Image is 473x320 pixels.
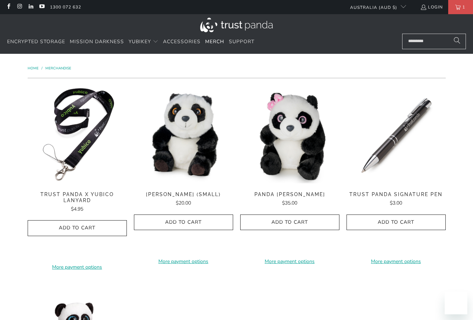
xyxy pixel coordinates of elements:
img: Panda Lin Lin (Small) - Trust Panda [134,85,233,184]
a: Support [229,34,254,50]
span: Add to Cart [248,219,332,225]
span: Mission Darkness [70,38,124,45]
button: Add to Cart [347,215,446,230]
nav: Translation missing: en.navigation.header.main_nav [7,34,254,50]
span: Trust Panda x Yubico Lanyard [28,192,127,204]
span: Trust Panda Signature Pen [347,192,446,198]
span: Panda [PERSON_NAME] [240,192,339,198]
span: Home [28,66,39,71]
a: Accessories [163,34,201,50]
span: Accessories [163,38,201,45]
a: More payment options [28,263,127,271]
span: Merch [205,38,224,45]
span: Support [229,38,254,45]
a: Merch [205,34,224,50]
img: Trust Panda Yubico Lanyard - Trust Panda [28,85,127,184]
a: Mission Darkness [70,34,124,50]
img: Trust Panda Signature Pen - Trust Panda [347,85,446,184]
span: / [41,66,43,71]
a: More payment options [134,258,233,265]
a: More payment options [240,258,339,265]
span: [PERSON_NAME] (Small) [134,192,233,198]
a: Encrypted Storage [7,34,65,50]
span: Add to Cart [354,219,438,225]
a: Panda [PERSON_NAME] $35.00 [240,192,339,207]
a: Trust Panda Australia on LinkedIn [28,4,34,10]
a: Trust Panda Australia on YouTube [39,4,45,10]
a: Login [420,3,443,11]
span: Add to Cart [141,219,226,225]
a: Home [28,66,40,71]
input: Search... [402,34,466,49]
button: Add to Cart [240,215,339,230]
img: Trust Panda Australia [200,18,273,32]
span: Encrypted Storage [7,38,65,45]
span: $4.95 [71,206,83,212]
span: $3.00 [390,200,402,206]
iframe: Button to launch messaging window [445,292,467,314]
a: Merchandise [45,66,71,71]
span: $20.00 [176,200,191,206]
img: Panda Lin Lin Sparkle - Trust Panda [240,85,339,184]
a: [PERSON_NAME] (Small) $20.00 [134,192,233,207]
a: Panda Lin Lin (Small) - Trust Panda Panda Lin Lin (Small) - Trust Panda [134,85,233,184]
summary: YubiKey [129,34,158,50]
span: YubiKey [129,38,151,45]
a: More payment options [347,258,446,265]
a: 1300 072 632 [50,3,81,11]
a: Trust Panda Australia on Facebook [5,4,11,10]
a: Trust Panda x Yubico Lanyard $4.95 [28,192,127,213]
button: Search [448,34,466,49]
span: $35.00 [282,200,297,206]
a: Trust Panda Australia on Instagram [16,4,22,10]
span: Add to Cart [35,225,119,231]
button: Add to Cart [28,220,127,236]
a: Trust Panda Signature Pen $3.00 [347,192,446,207]
button: Add to Cart [134,215,233,230]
